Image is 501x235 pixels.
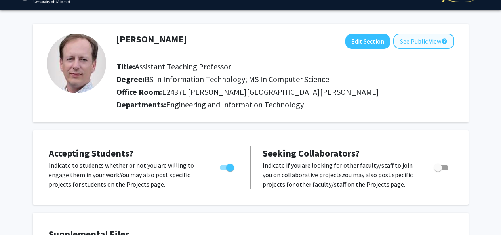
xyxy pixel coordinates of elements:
p: Indicate if you are looking for other faculty/staff to join you on collaborative projects. You ma... [263,160,419,189]
h2: Office Room: [116,87,454,97]
h1: [PERSON_NAME] [116,34,187,45]
button: See Public View [393,34,454,49]
span: Assistant Teaching Professor [135,61,231,71]
span: BS In Information Technology; MS In Computer Science [145,74,329,84]
p: Indicate to students whether or not you are willing to engage them in your work. You may also pos... [49,160,205,189]
h2: Departments: [110,100,460,109]
span: Seeking Collaborators? [263,147,360,159]
span: E2437L [PERSON_NAME][GEOGRAPHIC_DATA][PERSON_NAME] [162,87,379,97]
h2: Degree: [116,75,454,84]
span: Accepting Students? [49,147,133,159]
h2: Title: [116,62,454,71]
div: Toggle [217,160,238,172]
img: Profile Picture [47,34,106,93]
span: Engineering and Information Technology [166,99,304,109]
button: Edit Section [345,34,390,49]
iframe: Chat [6,199,34,229]
mat-icon: help [441,36,448,46]
div: Toggle [431,160,453,172]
